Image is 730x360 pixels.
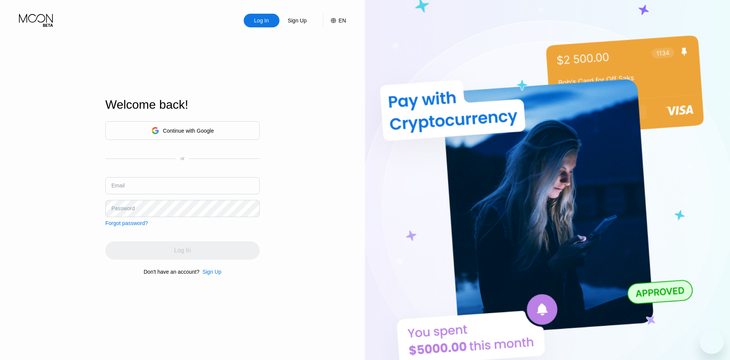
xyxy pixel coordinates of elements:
[339,17,346,24] div: EN
[105,98,260,112] div: Welcome back!
[105,220,148,226] div: Forgot password?
[105,121,260,140] div: Continue with Google
[253,17,270,24] div: Log In
[279,14,315,27] div: Sign Up
[111,182,125,189] div: Email
[244,14,279,27] div: Log In
[700,330,724,354] iframe: Button to launch messaging window
[144,269,200,275] div: Don't have an account?
[287,17,308,24] div: Sign Up
[111,205,135,211] div: Password
[163,128,214,134] div: Continue with Google
[199,269,221,275] div: Sign Up
[323,14,346,27] div: EN
[181,156,185,161] div: or
[202,269,221,275] div: Sign Up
